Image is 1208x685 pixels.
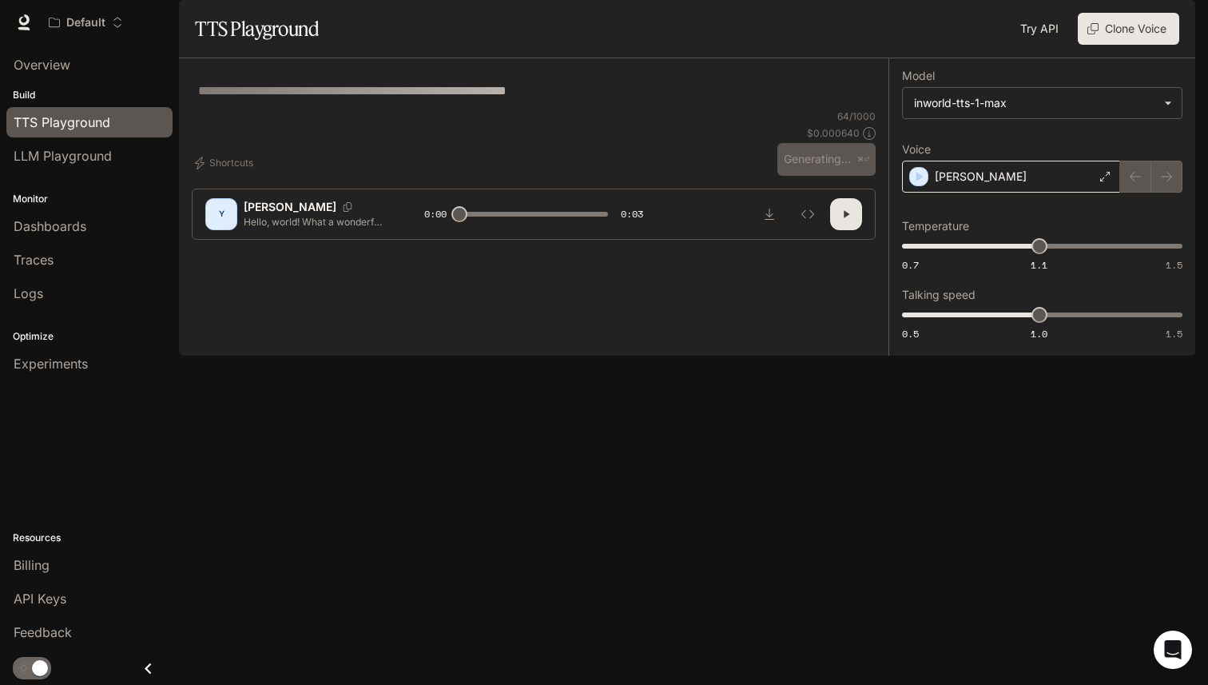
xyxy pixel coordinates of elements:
[902,221,969,232] p: Temperature
[42,6,130,38] button: Open workspace menu
[935,169,1027,185] p: [PERSON_NAME]
[902,289,976,301] p: Talking speed
[621,206,643,222] span: 0:03
[837,110,876,123] p: 64 / 1000
[902,327,919,341] span: 0.5
[902,70,935,82] p: Model
[192,150,260,176] button: Shortcuts
[914,95,1156,111] div: inworld-tts-1-max
[807,126,860,140] p: $ 0.000640
[902,258,919,272] span: 0.7
[1154,631,1192,669] div: Open Intercom Messenger
[1166,327,1182,341] span: 1.5
[244,199,336,215] p: [PERSON_NAME]
[336,202,359,212] button: Copy Voice ID
[1166,258,1182,272] span: 1.5
[1031,327,1047,341] span: 1.0
[209,201,234,227] div: Y
[424,206,447,222] span: 0:00
[1031,258,1047,272] span: 1.1
[195,13,319,45] h1: TTS Playground
[1078,13,1179,45] button: Clone Voice
[1014,13,1065,45] a: Try API
[792,198,824,230] button: Inspect
[902,144,931,155] p: Voice
[903,88,1182,118] div: inworld-tts-1-max
[753,198,785,230] button: Download audio
[66,16,105,30] p: Default
[244,215,386,229] p: Hello, world! What a wonderful day to be a text-to-speech model!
